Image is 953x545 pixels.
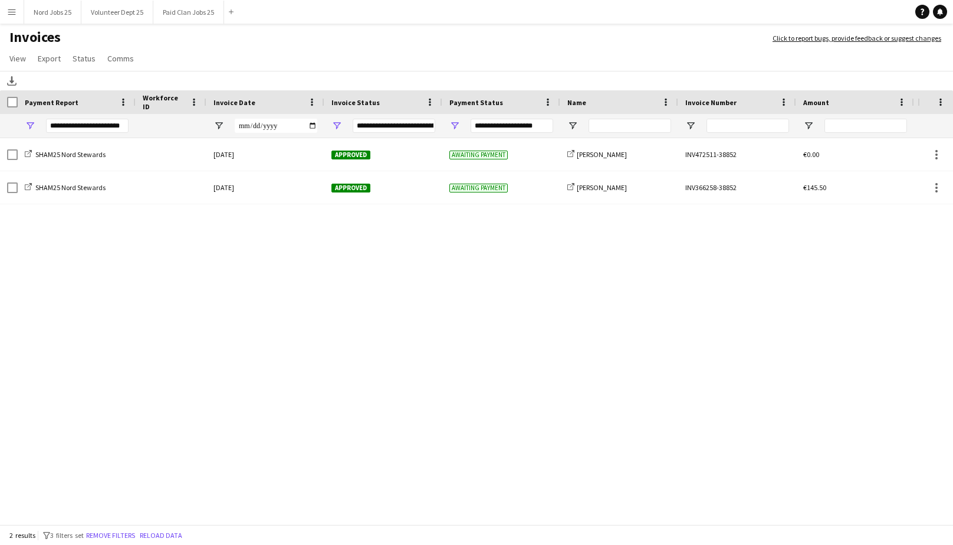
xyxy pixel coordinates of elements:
[567,98,586,107] span: Name
[73,53,96,64] span: Status
[589,119,671,133] input: Name Filter Input
[577,150,627,159] span: [PERSON_NAME]
[25,120,35,131] button: Open Filter Menu
[449,98,503,107] span: Payment Status
[331,98,380,107] span: Invoice Status
[803,150,819,159] span: €0.00
[449,184,508,192] span: Awaiting payment
[38,53,61,64] span: Export
[213,120,224,131] button: Open Filter Menu
[153,1,224,24] button: Paid Clan Jobs 25
[803,120,814,131] button: Open Filter Menu
[25,98,78,107] span: Payment Report
[824,119,907,133] input: Amount Filter Input
[206,171,324,204] div: [DATE]
[706,119,789,133] input: Invoice Number Filter Input
[35,183,106,192] span: SHAM25 Nord Stewards
[103,51,139,66] a: Comms
[35,150,106,159] span: SHAM25 Nord Stewards
[678,171,796,204] div: INV366258-38852
[107,53,134,64] span: Comms
[5,51,31,66] a: View
[803,183,826,192] span: €145.50
[25,150,106,159] a: SHAM25 Nord Stewards
[206,138,324,171] div: [DATE]
[803,98,829,107] span: Amount
[235,119,317,133] input: Invoice Date Filter Input
[685,120,696,131] button: Open Filter Menu
[678,138,796,171] div: INV472511-38852
[143,93,185,111] span: Workforce ID
[81,1,153,24] button: Volunteer Dept 25
[685,98,737,107] span: Invoice Number
[567,120,578,131] button: Open Filter Menu
[773,33,941,44] a: Click to report bugs, provide feedback or suggest changes
[213,98,255,107] span: Invoice Date
[50,531,84,540] span: 3 filters set
[449,151,508,159] span: Awaiting payment
[577,183,627,192] span: [PERSON_NAME]
[84,529,137,542] button: Remove filters
[68,51,100,66] a: Status
[33,51,65,66] a: Export
[9,53,26,64] span: View
[25,183,106,192] a: SHAM25 Nord Stewards
[24,1,81,24] button: Nord Jobs 25
[137,529,185,542] button: Reload data
[5,74,19,88] app-action-btn: Download
[331,120,342,131] button: Open Filter Menu
[331,184,370,192] span: Approved
[449,120,460,131] button: Open Filter Menu
[331,151,370,159] span: Approved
